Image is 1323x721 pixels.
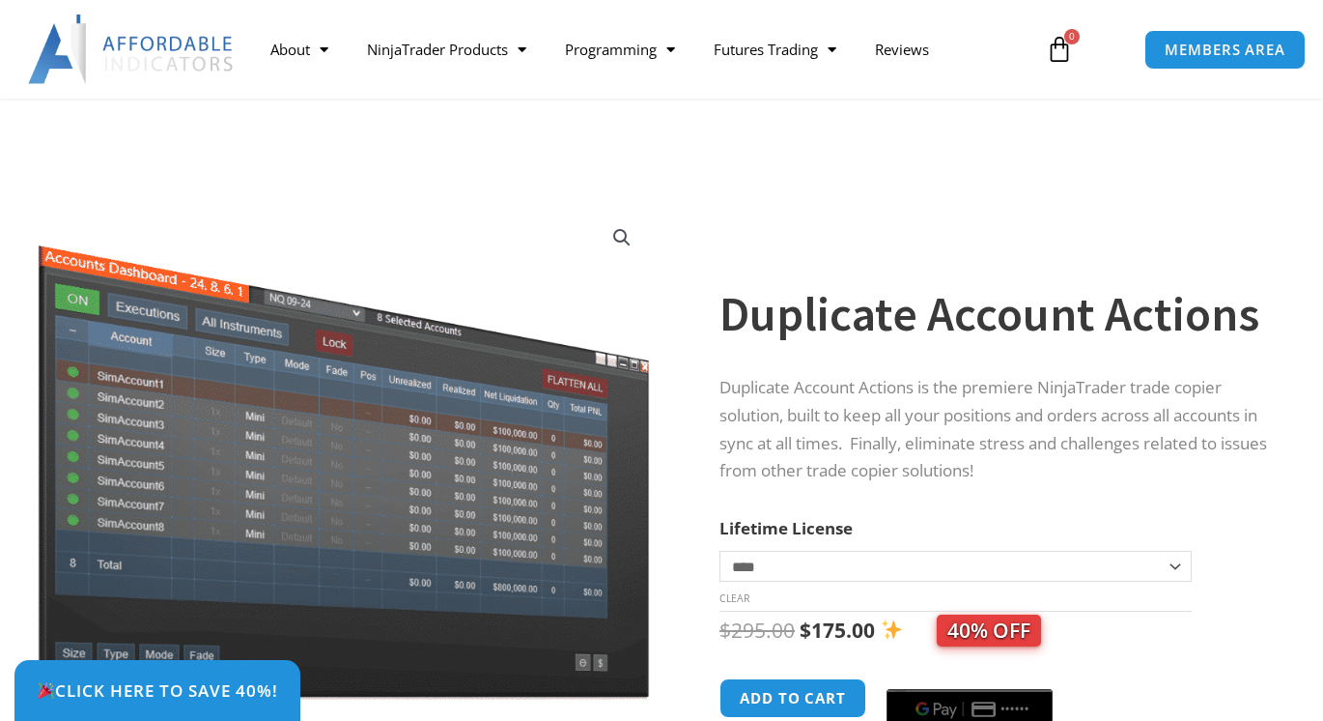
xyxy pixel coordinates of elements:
[37,682,278,699] span: Click Here to save 40%!
[1144,30,1306,70] a: MEMBERS AREA
[38,682,54,699] img: 🎉
[251,27,1032,72] nav: Menu
[348,27,546,72] a: NinjaTrader Products
[251,27,348,72] a: About
[1017,21,1102,77] a: 0
[719,280,1275,348] h1: Duplicate Account Actions
[719,517,853,539] label: Lifetime License
[719,617,795,644] bdi: 295.00
[856,27,948,72] a: Reviews
[1064,29,1080,44] span: 0
[1165,43,1285,57] span: MEMBERS AREA
[605,220,639,255] a: View full-screen image gallery
[28,14,236,84] img: LogoAI | Affordable Indicators – NinjaTrader
[719,591,749,605] a: Clear options
[800,617,811,644] span: $
[800,617,875,644] bdi: 175.00
[882,620,902,640] img: ✨
[719,374,1275,486] p: Duplicate Account Actions is the premiere NinjaTrader trade copier solution, built to keep all yo...
[546,27,694,72] a: Programming
[33,206,654,700] img: Screenshot 2024-08-26 15414455555
[937,615,1041,647] span: 40% OFF
[719,617,731,644] span: $
[694,27,856,72] a: Futures Trading
[14,660,300,721] a: 🎉Click Here to save 40%!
